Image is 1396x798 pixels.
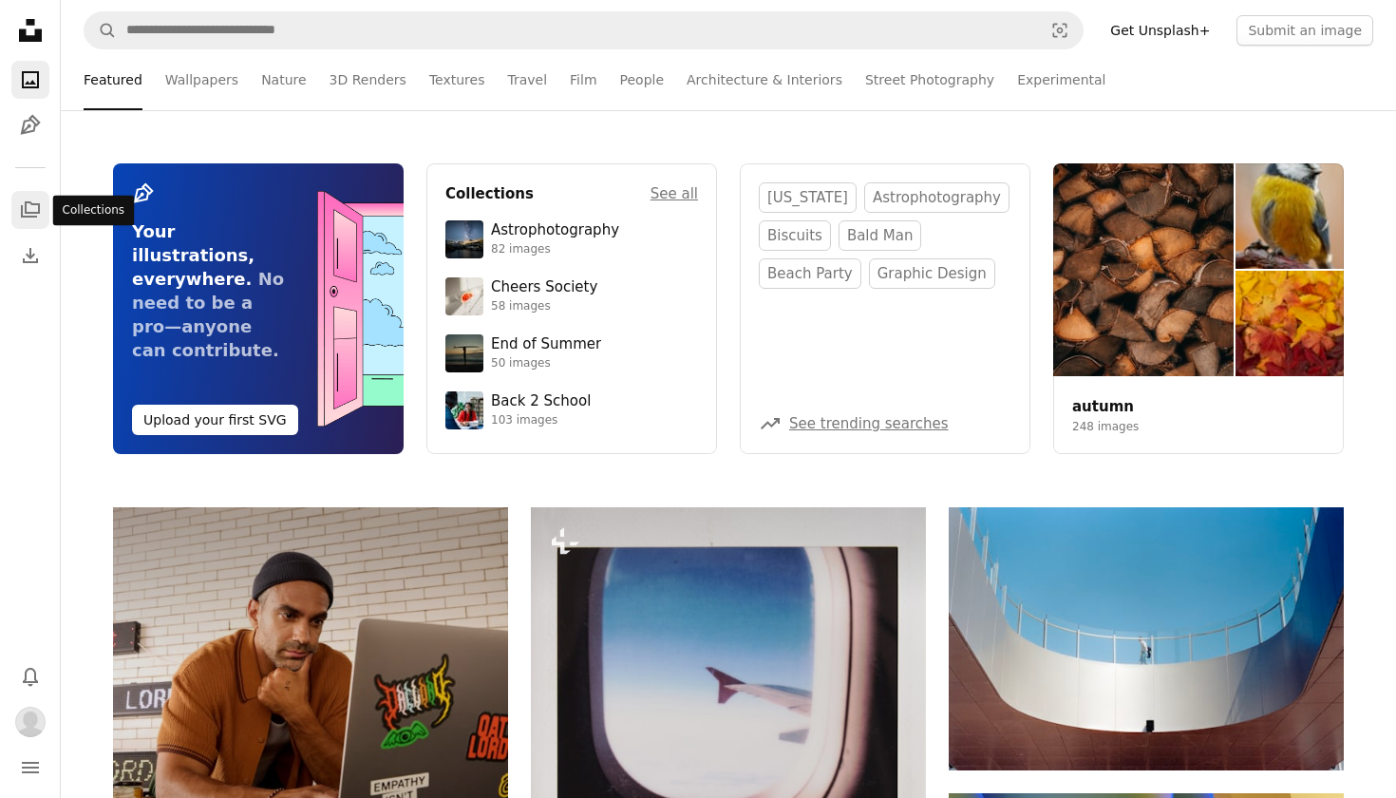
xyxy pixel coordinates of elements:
a: Download History [11,237,49,275]
a: astrophotography [864,182,1009,213]
a: Film [570,49,596,110]
img: Avatar of user Ben Sollenberger [15,707,46,737]
form: Find visuals sitewide [84,11,1084,49]
img: premium_photo-1754398386796-ea3dec2a6302 [445,334,483,372]
a: bald man [839,220,922,251]
a: Experimental [1017,49,1105,110]
a: autumn [1072,398,1134,415]
img: photo-1538592487700-be96de73306f [445,220,483,258]
a: beach party [759,258,861,289]
a: See trending searches [789,415,949,432]
a: Get Unsplash+ [1099,15,1221,46]
button: Search Unsplash [85,12,117,48]
button: Submit an image [1236,15,1373,46]
div: 103 images [491,413,591,428]
img: photo-1610218588353-03e3130b0e2d [445,277,483,315]
div: 58 images [491,299,597,314]
a: 3D Renders [330,49,406,110]
a: Wallpapers [165,49,238,110]
img: premium_photo-1683135218355-6d72011bf303 [445,391,483,429]
a: Textures [429,49,485,110]
div: Astrophotography [491,221,619,240]
a: Astrophotography82 images [445,220,698,258]
a: See all [651,182,698,205]
a: Architecture & Interiors [687,49,842,110]
a: Illustrations [11,106,49,144]
img: Modern architecture with a person on a balcony [949,507,1344,770]
a: Modern architecture with a person on a balcony [949,630,1344,647]
a: Collections [11,191,49,229]
button: Notifications [11,657,49,695]
a: graphic design [869,258,995,289]
button: Menu [11,749,49,787]
a: People [620,49,665,110]
div: 50 images [491,356,601,371]
a: Cheers Society58 images [445,277,698,315]
div: 82 images [491,242,619,257]
a: biscuits [759,220,831,251]
a: End of Summer50 images [445,334,698,372]
button: Profile [11,703,49,741]
a: Home — Unsplash [11,11,49,53]
a: View from an airplane window, looking at the wing. [531,731,926,748]
a: [US_STATE] [759,182,857,213]
div: Cheers Society [491,278,597,297]
button: Upload your first SVG [132,405,298,435]
div: Back 2 School [491,392,591,411]
a: Nature [261,49,306,110]
button: Visual search [1037,12,1083,48]
h4: Collections [445,182,534,205]
a: Photos [11,61,49,99]
span: Your illustrations, everywhere. [132,221,255,289]
a: Back 2 School103 images [445,391,698,429]
a: Man wearing a beanie and shirt works on a laptop. [113,696,508,713]
div: End of Summer [491,335,601,354]
a: Travel [507,49,547,110]
a: Street Photography [865,49,994,110]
